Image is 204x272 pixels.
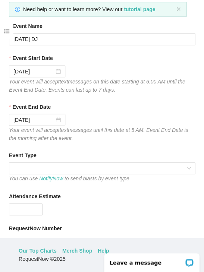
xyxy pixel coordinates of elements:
a: NotifyNow [39,175,63,181]
a: Our Top Charts [19,247,57,255]
input: Janet's and Mark's Wedding [9,34,195,45]
iframe: LiveChat chat widget [99,249,204,272]
b: Attendance Estimate [9,192,60,200]
a: Merch Shop [62,247,92,255]
b: Event Type [9,151,37,159]
span: info-circle [15,7,20,12]
input: 08/13/2025 [13,67,54,76]
div: You can use to send blasts by event type [9,174,195,183]
b: Event Name [12,22,42,31]
b: Event Start Date [12,54,53,63]
button: close [176,7,181,12]
a: Help [98,247,109,255]
a: tutorial page [124,7,155,13]
div: RequestNow © 2025 [19,255,183,263]
span: Need help or want to learn more? View our [23,7,155,13]
input: 08/14/2025 [13,116,54,124]
i: Your event will accept text messages on this date starting at 6:00 AM until the Event End Date. E... [9,79,185,93]
i: Your event will accept text messages until this date at 5 AM. Event End Date is the morning after... [9,127,188,141]
b: RequestNow Number [9,224,62,233]
b: Event End Date [12,103,51,111]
